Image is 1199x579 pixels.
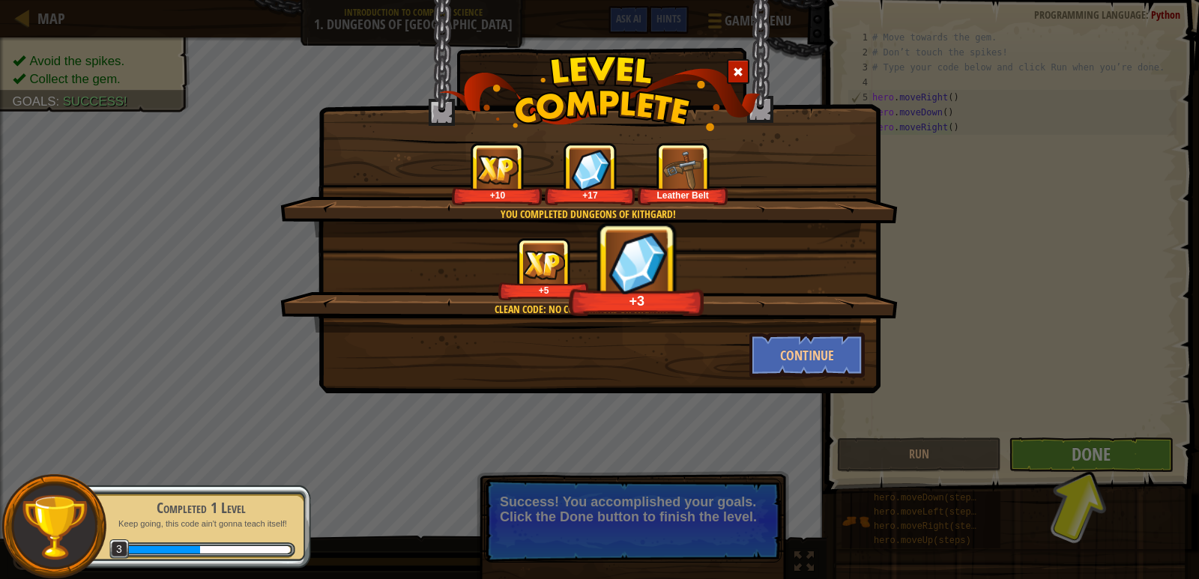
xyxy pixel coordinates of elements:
img: reward_icon_gems.png [608,231,666,294]
img: reward_icon_xp.png [523,250,565,279]
div: You completed Dungeons of Kithgard! [351,207,824,222]
img: reward_icon_gems.png [571,149,610,190]
img: level_complete.png [439,55,761,131]
img: trophy.png [20,493,88,561]
button: Continue [749,333,866,378]
div: Completed 1 Level [106,497,295,518]
div: +3 [573,292,701,309]
div: +5 [501,285,586,296]
div: +17 [548,190,632,201]
div: Leather Belt [641,190,725,201]
span: 3 [109,539,130,560]
img: portrait.png [662,149,704,190]
img: reward_icon_xp.png [477,155,519,184]
div: +10 [455,190,540,201]
p: Keep going, this code ain't gonna teach itself! [106,518,295,530]
div: Clean code: no code errors or warnings. [351,302,824,317]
